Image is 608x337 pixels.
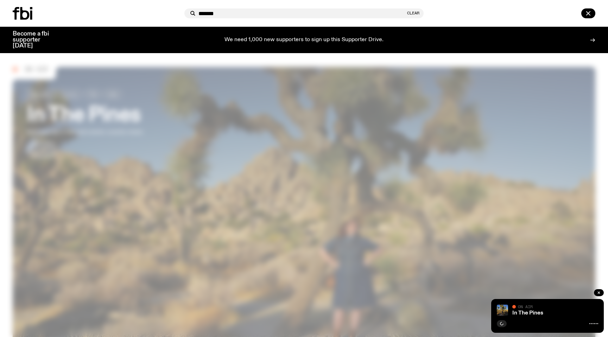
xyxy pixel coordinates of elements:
a: In The Pines [512,310,543,316]
img: Johanna stands in the middle distance amongst a desert scene with large cacti and trees. She is w... [497,305,508,316]
p: We need 1,000 new supporters to sign up this Supporter Drive. [224,37,384,43]
span: On Air [518,304,533,309]
button: Clear [407,11,419,15]
h3: Become a fbi supporter [DATE] [13,31,58,49]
